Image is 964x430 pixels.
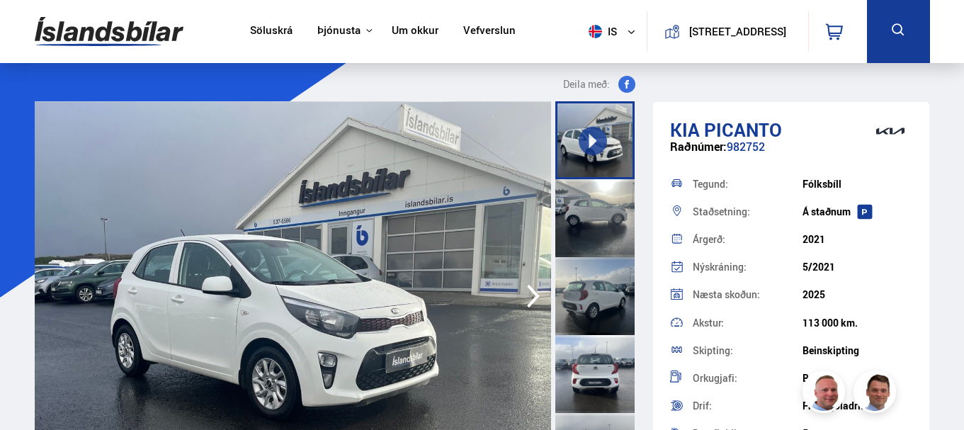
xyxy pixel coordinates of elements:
[35,9,183,55] img: G0Ugv5HjCgRt.svg
[670,139,727,154] span: Raðnúmer:
[317,24,361,38] button: Þjónusta
[805,373,847,415] img: siFngHWaQ9KaOqBr.png
[250,24,293,39] a: Söluskrá
[693,207,803,217] div: Staðsetning:
[693,290,803,300] div: Næsta skoðun:
[803,234,912,245] div: 2021
[392,24,438,39] a: Um okkur
[693,401,803,411] div: Drif:
[693,262,803,272] div: Nýskráning:
[803,345,912,356] div: Beinskipting
[589,25,602,38] img: svg+xml;base64,PHN2ZyB4bWxucz0iaHR0cDovL3d3dy53My5vcmcvMjAwMC9zdmciIHdpZHRoPSI1MTIiIGhlaWdodD0iNT...
[583,25,618,38] span: is
[803,261,912,273] div: 5/2021
[670,140,912,168] div: 982752
[655,11,800,52] a: [STREET_ADDRESS]
[862,109,919,153] img: brand logo
[693,346,803,356] div: Skipting:
[670,117,700,142] span: Kia
[803,317,912,329] div: 113 000 km.
[557,76,641,93] button: Deila með:
[686,26,790,38] button: [STREET_ADDRESS]
[803,179,912,190] div: Fólksbíll
[693,179,803,189] div: Tegund:
[563,76,610,93] span: Deila með:
[463,24,516,39] a: Vefverslun
[803,289,912,300] div: 2025
[704,117,782,142] span: Picanto
[693,373,803,383] div: Orkugjafi:
[693,234,803,244] div: Árgerð:
[583,11,647,52] button: is
[693,318,803,328] div: Akstur:
[803,206,912,217] div: Á staðnum
[856,373,898,415] img: FbJEzSuNWCJXmdc-.webp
